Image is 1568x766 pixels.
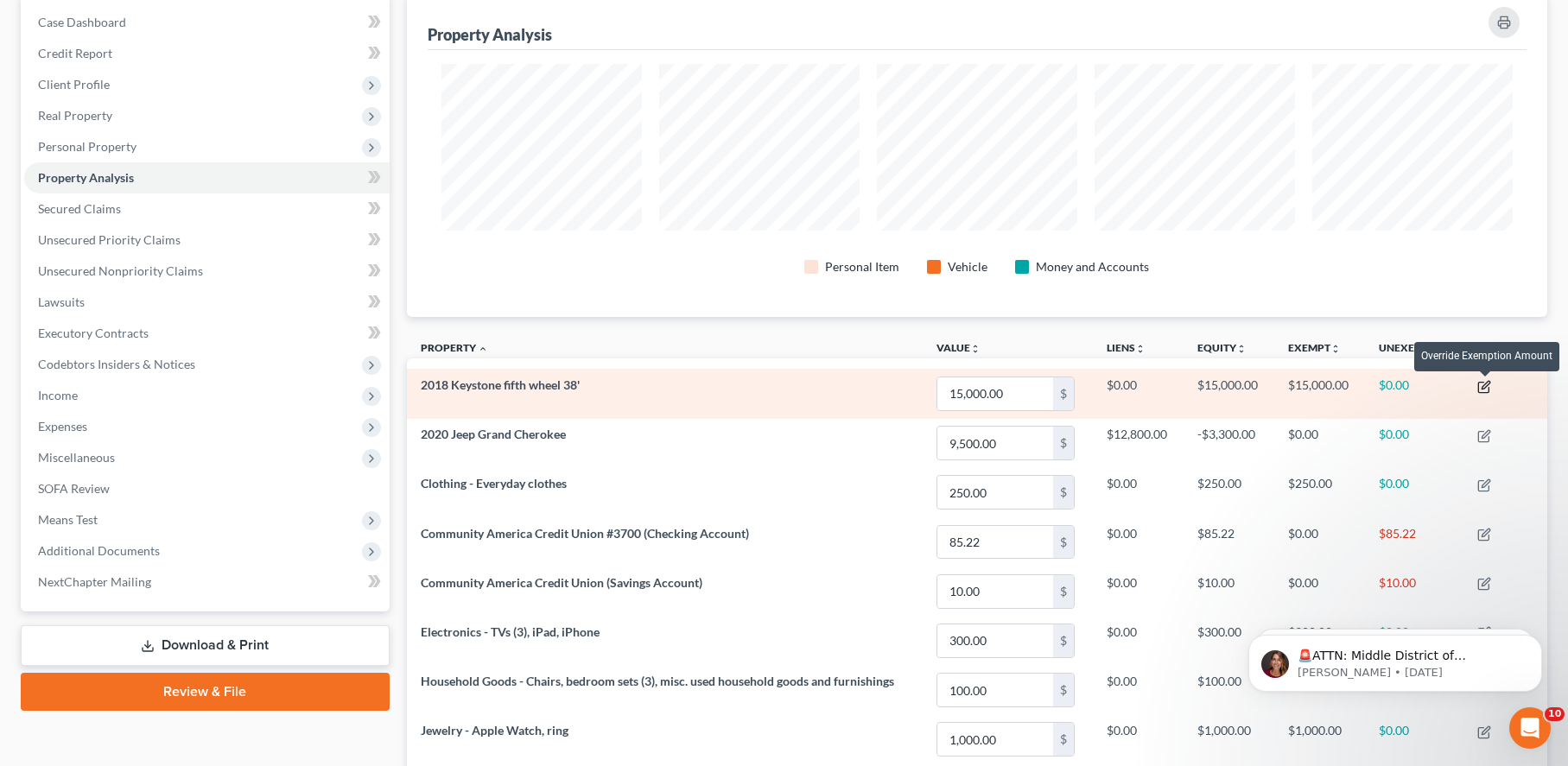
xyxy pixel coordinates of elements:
td: $0.00 [1365,419,1463,468]
span: Case Dashboard [38,15,126,29]
i: unfold_more [1135,344,1146,354]
span: 2018 Keystone fifth wheel 38' [421,377,580,392]
div: $ [1053,476,1074,509]
td: $10.00 [1365,567,1463,616]
i: unfold_more [1330,344,1341,354]
i: unfold_more [1236,344,1247,354]
span: Unsecured Priority Claims [38,232,181,247]
td: $100.00 [1184,665,1274,714]
span: Expenses [38,419,87,434]
th: Override [1463,331,1547,370]
span: Household Goods - Chairs, bedroom sets (3), misc. used household goods and furnishings [421,674,894,688]
input: 0.00 [937,674,1053,706]
td: $300.00 [1184,616,1274,665]
td: $250.00 [1274,468,1365,517]
a: Unsecured Nonpriority Claims [24,256,390,287]
div: $ [1053,723,1074,756]
td: $0.00 [1093,567,1184,616]
a: Credit Report [24,38,390,69]
span: Jewelry - Apple Watch, ring [421,723,568,738]
a: SOFA Review [24,473,390,504]
a: Download & Print [21,625,390,666]
a: Lawsuits [24,287,390,318]
span: Unsecured Nonpriority Claims [38,263,203,278]
a: Unexemptunfold_more [1379,341,1447,354]
span: Means Test [38,512,98,527]
a: Executory Contracts [24,318,390,349]
td: $0.00 [1365,369,1463,418]
div: Vehicle [948,258,987,275]
span: Property Analysis [38,170,134,185]
input: 0.00 [937,476,1053,509]
input: 0.00 [937,377,1053,410]
td: $250.00 [1184,468,1274,517]
td: $85.22 [1184,517,1274,567]
span: Income [38,388,78,402]
input: 0.00 [937,575,1053,608]
td: $0.00 [1365,468,1463,517]
td: $0.00 [1093,517,1184,567]
td: $0.00 [1093,468,1184,517]
a: NextChapter Mailing [24,567,390,598]
td: $12,800.00 [1093,419,1184,468]
a: Liensunfold_more [1107,341,1146,354]
td: $15,000.00 [1274,369,1365,418]
a: Equityunfold_more [1197,341,1247,354]
span: 10 [1545,707,1565,721]
span: NextChapter Mailing [38,574,151,589]
a: Property expand_less [421,341,488,354]
div: $ [1053,526,1074,559]
span: Real Property [38,108,112,123]
input: 0.00 [937,526,1053,559]
span: 2020 Jeep Grand Cherokee [421,427,566,441]
span: Credit Report [38,46,112,60]
input: 0.00 [937,723,1053,756]
input: 0.00 [937,624,1053,657]
a: Valueunfold_more [936,341,981,354]
div: $ [1053,377,1074,410]
span: Secured Claims [38,201,121,216]
td: $15,000.00 [1184,369,1274,418]
span: SOFA Review [38,481,110,496]
div: $ [1053,674,1074,706]
div: $ [1053,427,1074,459]
td: $1,000.00 [1274,715,1365,764]
span: Personal Property [38,139,136,154]
div: $ [1053,575,1074,608]
div: $ [1053,624,1074,657]
td: $10.00 [1184,567,1274,616]
td: $0.00 [1274,419,1365,468]
div: Money and Accounts [1036,258,1149,275]
td: $0.00 [1274,517,1365,567]
td: $0.00 [1093,665,1184,714]
span: Electronics - TVs (3), iPad, iPhone [421,624,600,639]
td: $1,000.00 [1184,715,1274,764]
input: 0.00 [937,427,1053,459]
a: Case Dashboard [24,7,390,38]
td: $0.00 [1093,715,1184,764]
span: Community America Credit Union (Savings Account) [421,575,702,590]
span: Miscellaneous [38,450,115,465]
td: $0.00 [1093,616,1184,665]
span: Community America Credit Union #3700 (Checking Account) [421,526,749,541]
a: Secured Claims [24,193,390,225]
span: Executory Contracts [38,326,149,340]
a: Property Analysis [24,162,390,193]
div: Property Analysis [428,24,552,45]
td: $0.00 [1274,567,1365,616]
span: Codebtors Insiders & Notices [38,357,195,371]
a: Exemptunfold_more [1288,341,1341,354]
td: $85.22 [1365,517,1463,567]
span: Clothing - Everyday clothes [421,476,567,491]
td: -$3,300.00 [1184,419,1274,468]
span: Lawsuits [38,294,85,309]
td: $0.00 [1093,369,1184,418]
a: Unsecured Priority Claims [24,225,390,256]
td: $0.00 [1365,715,1463,764]
span: Additional Documents [38,543,160,558]
span: Client Profile [38,77,110,92]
